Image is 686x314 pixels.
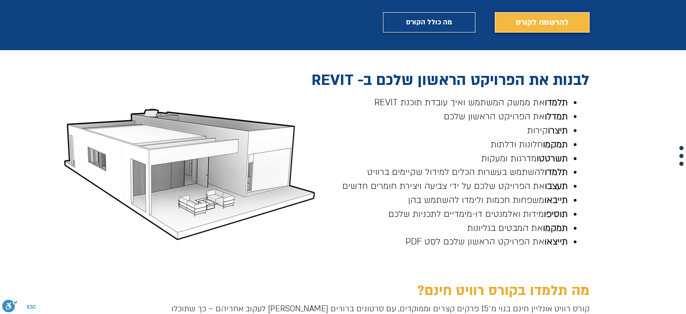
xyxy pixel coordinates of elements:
span: מה תלמדו בקורס רוויט חינם? [417,281,589,300]
span: את ממשק המשתמש ואיך עובדת תוכנת REVIT [374,97,568,108]
span: מידות ואלמנטים דו-מימדיים לתכניות שלכם [388,208,568,220]
a: להרשמה לקורס [495,12,589,33]
span: להשתמש בעשרות הכלים למידול שקיימים ברוויט [367,166,568,178]
span: את הפרויקט הראשון שלכם [444,111,568,122]
span: תמקמו [543,222,568,234]
span: לבנות את הפרויקט הראשון שלכם ב- REVIT [312,70,589,90]
a: מה כולל הקורס [383,12,475,33]
span: תיצרו [548,125,568,136]
span: מה כולל הקורס [406,16,452,29]
span: תייבאו [544,194,568,206]
span: תלמדו [545,97,568,108]
span: תמדלו [545,111,568,122]
span: את הפרויקט הראשון שלכם לסט PDF [405,236,568,248]
span: משפחות חכמות ולימדו להשתמש בהן [408,194,568,206]
span: תלמדו [545,166,568,178]
span: מדרגות ומעקות [481,153,568,164]
span: את המבטים בגליונות [467,222,568,234]
span: תמקמו [543,139,568,150]
span: תעצבו [545,180,568,192]
img: בית גל קונטור_edited.png [58,101,323,244]
span: קירות [527,125,568,136]
span: תייצאו [544,236,568,248]
span: תשרטטו [537,153,568,164]
span: להרשמה לקורס [516,16,569,29]
span: חלונות ודלתות [491,139,568,150]
span: את הפרויקט שלכם על ידי צביעה ויצירת חומרים חדשים [342,180,568,192]
span: תוסיפו [544,208,568,220]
